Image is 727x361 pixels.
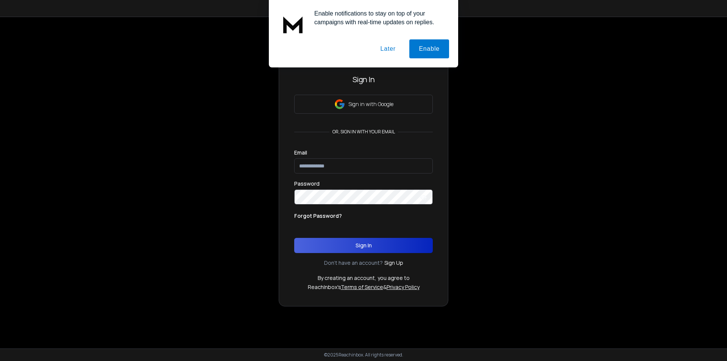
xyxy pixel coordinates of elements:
button: Later [371,39,405,58]
button: Enable [409,39,449,58]
p: By creating an account, you agree to [318,274,410,282]
p: Sign in with Google [348,100,393,108]
p: Forgot Password? [294,212,342,220]
label: Email [294,150,307,155]
button: Sign in with Google [294,95,433,114]
p: ReachInbox's & [308,283,420,291]
a: Terms of Service [341,283,383,291]
div: Enable notifications to stay on top of your campaigns with real-time updates on replies. [308,9,449,27]
img: notification icon [278,9,308,39]
h3: Sign In [294,74,433,85]
label: Password [294,181,320,186]
p: or, sign in with your email [329,129,398,135]
a: Sign Up [384,259,403,267]
p: © 2025 Reachinbox. All rights reserved. [324,352,403,358]
p: Don't have an account? [324,259,383,267]
button: Sign In [294,238,433,253]
a: Privacy Policy [387,283,420,291]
